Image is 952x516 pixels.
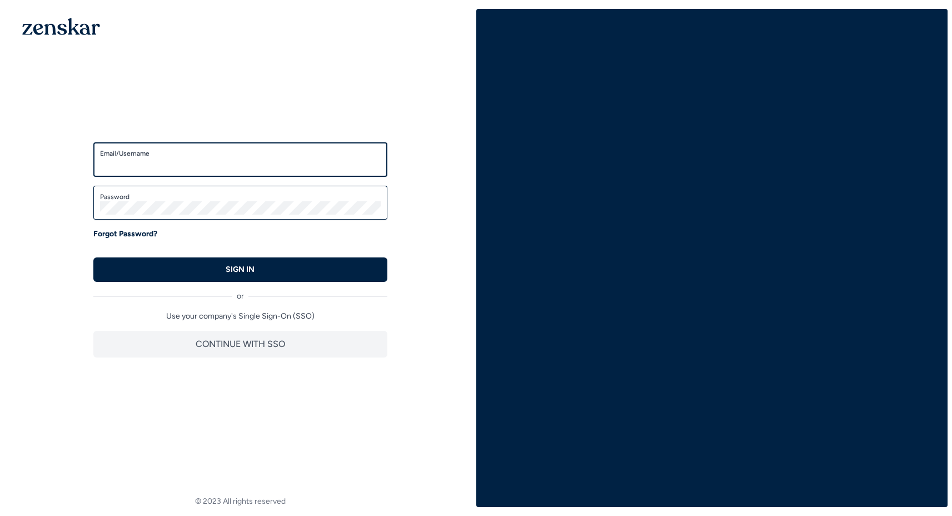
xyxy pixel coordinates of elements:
[226,264,255,275] p: SIGN IN
[93,229,157,240] a: Forgot Password?
[100,149,381,158] label: Email/Username
[4,496,476,507] footer: © 2023 All rights reserved
[93,311,387,322] p: Use your company's Single Sign-On (SSO)
[100,192,381,201] label: Password
[93,331,387,358] button: CONTINUE WITH SSO
[93,282,387,302] div: or
[93,257,387,282] button: SIGN IN
[22,18,100,35] img: 1OGAJ2xQqyY4LXKgY66KYq0eOWRCkrZdAb3gUhuVAqdWPZE9SRJmCz+oDMSn4zDLXe31Ii730ItAGKgCKgCCgCikA4Av8PJUP...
